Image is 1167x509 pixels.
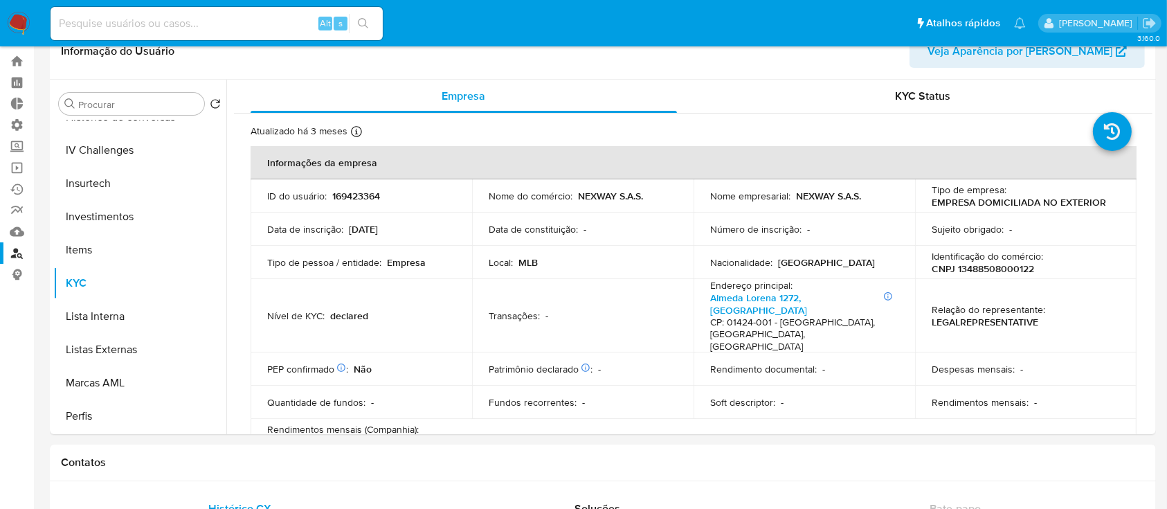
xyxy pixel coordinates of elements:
[932,184,1006,196] p: Tipo de empresa :
[267,223,343,235] p: Data de inscrição :
[489,256,513,269] p: Local :
[53,400,226,433] button: Perfis
[518,256,538,269] p: MLB
[710,316,893,353] h4: CP: 01424-001 - [GEOGRAPHIC_DATA], [GEOGRAPHIC_DATA], [GEOGRAPHIC_DATA]
[778,256,875,269] p: [GEOGRAPHIC_DATA]
[53,200,226,233] button: Investimentos
[267,310,325,322] p: Nível de KYC :
[330,310,368,322] p: declared
[320,17,331,30] span: Alt
[51,15,383,33] input: Pesquise usuários ou casos...
[545,310,548,322] p: -
[442,88,485,104] span: Empresa
[53,267,226,300] button: KYC
[932,303,1045,316] p: Relação do representante :
[932,316,1038,328] p: LEGALREPRESENTATIVE
[332,190,380,202] p: 169423364
[1020,363,1023,375] p: -
[267,363,348,375] p: PEP confirmado :
[1034,396,1037,409] p: -
[489,310,540,322] p: Transações :
[928,35,1112,68] span: Veja Aparência por [PERSON_NAME]
[338,17,343,30] span: s
[267,423,419,436] p: Rendimentos mensais (Companhia) :
[578,190,643,202] p: NEXWAY S.A.S.
[710,363,817,375] p: Rendimento documental :
[61,456,1145,470] h1: Contatos
[354,363,372,375] p: Não
[61,44,174,58] h1: Informação do Usuário
[349,223,378,235] p: [DATE]
[1137,33,1160,44] span: 3.160.0
[710,396,775,409] p: Soft descriptor :
[210,98,221,114] button: Retornar ao pedido padrão
[251,125,347,138] p: Atualizado há 3 meses
[78,98,199,111] input: Procurar
[895,88,950,104] span: KYC Status
[64,98,75,109] button: Procurar
[489,396,577,409] p: Fundos recorrentes :
[349,14,377,33] button: search-icon
[932,396,1029,409] p: Rendimentos mensais :
[822,363,825,375] p: -
[710,291,807,317] a: Almeda Lorena 1272, [GEOGRAPHIC_DATA]
[926,16,1000,30] span: Atalhos rápidos
[910,35,1145,68] button: Veja Aparência por [PERSON_NAME]
[1009,223,1012,235] p: -
[489,190,572,202] p: Nome do comércio :
[1059,17,1137,30] p: adriano.brito@mercadolivre.com
[932,363,1015,375] p: Despesas mensais :
[710,223,802,235] p: Número de inscrição :
[53,233,226,267] button: Items
[489,223,578,235] p: Data de constituição :
[781,396,784,409] p: -
[598,363,601,375] p: -
[53,366,226,400] button: Marcas AML
[53,167,226,200] button: Insurtech
[1142,16,1157,30] a: Sair
[932,262,1034,275] p: CNPJ 13488508000122
[807,223,810,235] p: -
[53,134,226,167] button: IV Challenges
[932,250,1043,262] p: Identificação do comércio :
[371,396,374,409] p: -
[489,363,592,375] p: Patrimônio declarado :
[710,279,793,292] p: Endereço principal :
[583,223,586,235] p: -
[710,256,772,269] p: Nacionalidade :
[251,146,1137,179] th: Informações da empresa
[932,196,1106,208] p: EMPRESA DOMICILIADA NO EXTERIOR
[1014,17,1026,29] a: Notificações
[387,256,426,269] p: Empresa
[582,396,585,409] p: -
[267,256,381,269] p: Tipo de pessoa / entidade :
[267,190,327,202] p: ID do usuário :
[53,333,226,366] button: Listas Externas
[796,190,861,202] p: NEXWAY S.A.S.
[710,190,790,202] p: Nome empresarial :
[53,300,226,333] button: Lista Interna
[267,396,365,409] p: Quantidade de fundos :
[932,223,1004,235] p: Sujeito obrigado :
